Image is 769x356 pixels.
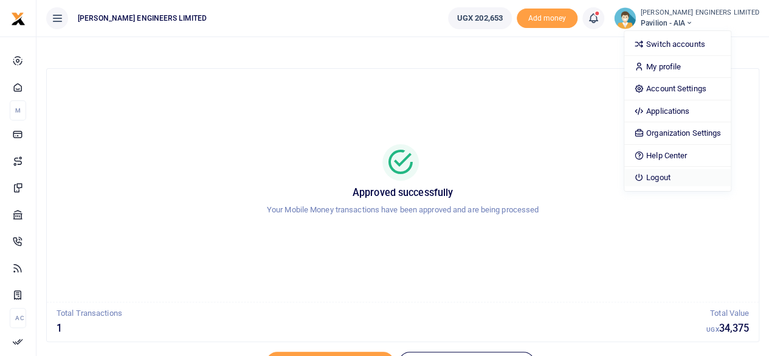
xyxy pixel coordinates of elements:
li: M [10,100,26,120]
a: Logout [624,169,731,186]
img: logo-small [11,12,26,26]
span: UGX 202,653 [457,12,503,24]
li: Wallet ballance [443,7,517,29]
a: logo-small logo-large logo-large [11,13,26,23]
a: Help Center [624,147,731,164]
a: profile-user [PERSON_NAME] ENGINEERS LIMITED Pavilion - AIA [614,7,759,29]
p: Total Transactions [57,307,706,320]
a: UGX 202,653 [448,7,512,29]
span: [PERSON_NAME] ENGINEERS LIMITED [73,13,212,24]
a: Applications [624,103,731,120]
h5: Approved successfully [61,187,744,199]
a: Organization Settings [624,125,731,142]
a: Account Settings [624,80,731,97]
h5: 34,375 [706,323,749,335]
p: Your Mobile Money transactions have been approved and are being processed [61,204,744,217]
img: profile-user [614,7,636,29]
li: Ac [10,308,26,328]
small: UGX [706,326,719,333]
span: Add money [517,9,578,29]
a: Switch accounts [624,36,731,53]
small: [PERSON_NAME] ENGINEERS LIMITED [641,8,759,18]
h5: 1 [57,323,706,335]
p: Total Value [706,307,749,320]
li: Toup your wallet [517,9,578,29]
a: My profile [624,58,731,75]
span: Pavilion - AIA [641,18,759,29]
a: Add money [517,13,578,22]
